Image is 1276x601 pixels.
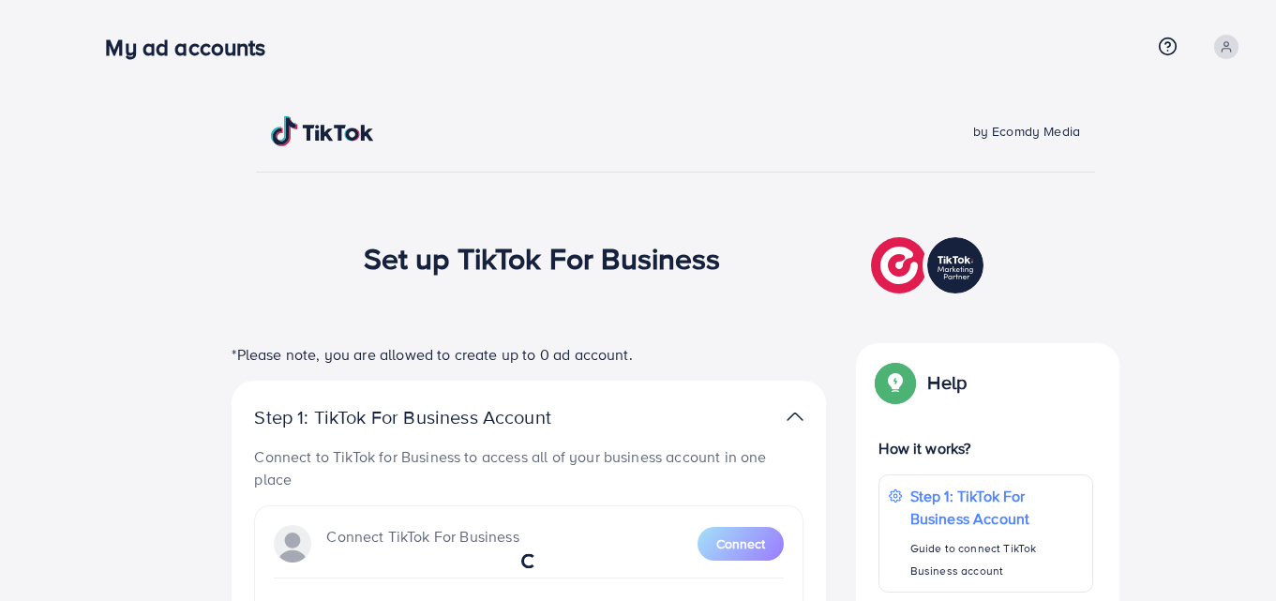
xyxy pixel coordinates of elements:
h1: Set up TikTok For Business [364,240,721,276]
span: by Ecomdy Media [973,122,1080,141]
p: Help [927,371,967,394]
p: Step 1: TikTok For Business Account [910,485,1083,530]
p: How it works? [878,437,1092,459]
h3: My ad accounts [105,34,280,61]
img: TikTok [271,116,374,146]
p: *Please note, you are allowed to create up to 0 ad account. [232,343,826,366]
img: TikTok partner [871,233,988,298]
img: TikTok partner [787,403,803,430]
p: Step 1: TikTok For Business Account [254,406,610,428]
img: Popup guide [878,366,912,399]
p: Guide to connect TikTok Business account [910,537,1083,582]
